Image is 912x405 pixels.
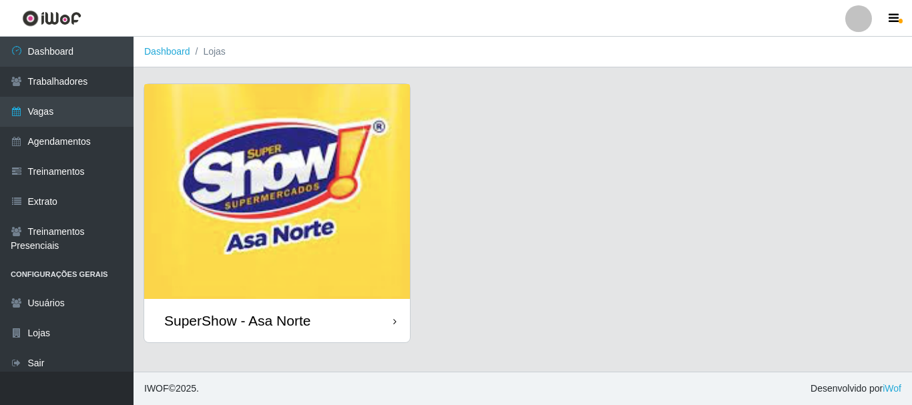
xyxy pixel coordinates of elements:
a: Dashboard [144,46,190,57]
a: iWof [883,383,901,394]
span: © 2025 . [144,382,199,396]
div: SuperShow - Asa Norte [164,312,310,329]
span: Desenvolvido por [811,382,901,396]
a: SuperShow - Asa Norte [144,84,410,342]
img: CoreUI Logo [22,10,81,27]
nav: breadcrumb [134,37,912,67]
span: IWOF [144,383,169,394]
li: Lojas [190,45,226,59]
img: cardImg [144,84,410,299]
